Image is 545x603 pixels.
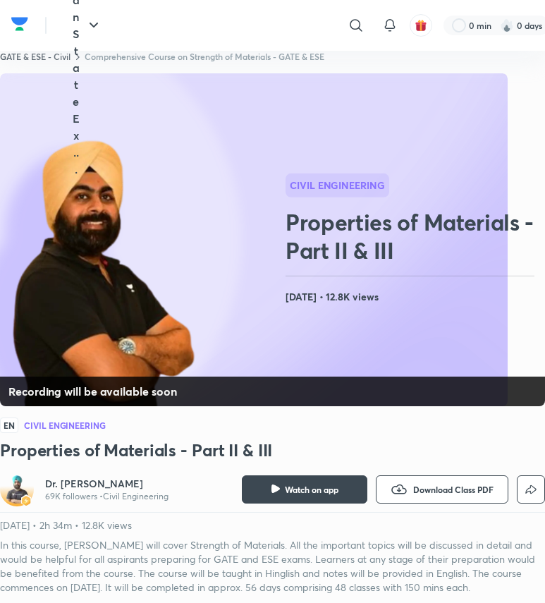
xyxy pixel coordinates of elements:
[376,475,508,504] button: Download Class PDF
[45,477,169,491] a: Dr. [PERSON_NAME]
[11,13,28,35] img: Company Logo
[21,496,31,506] img: badge
[286,288,539,306] h4: [DATE] • 12.8K views
[410,14,432,37] button: avatar
[413,484,494,495] span: Download Class PDF
[8,382,176,401] h4: Recording will be available soon
[24,421,106,430] h4: Civil Engineering
[415,19,427,32] img: avatar
[500,18,514,32] img: streak
[3,475,31,504] img: Avatar
[45,491,169,502] p: 69K followers • Civil Engineering
[242,475,367,504] button: Watch on app
[285,484,338,495] span: Watch on app
[85,51,324,62] a: Comprehensive Course on Strength of Materials - GATE & ESE
[11,13,28,38] a: Company Logo
[286,208,539,264] h2: Properties of Materials - Part II & III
